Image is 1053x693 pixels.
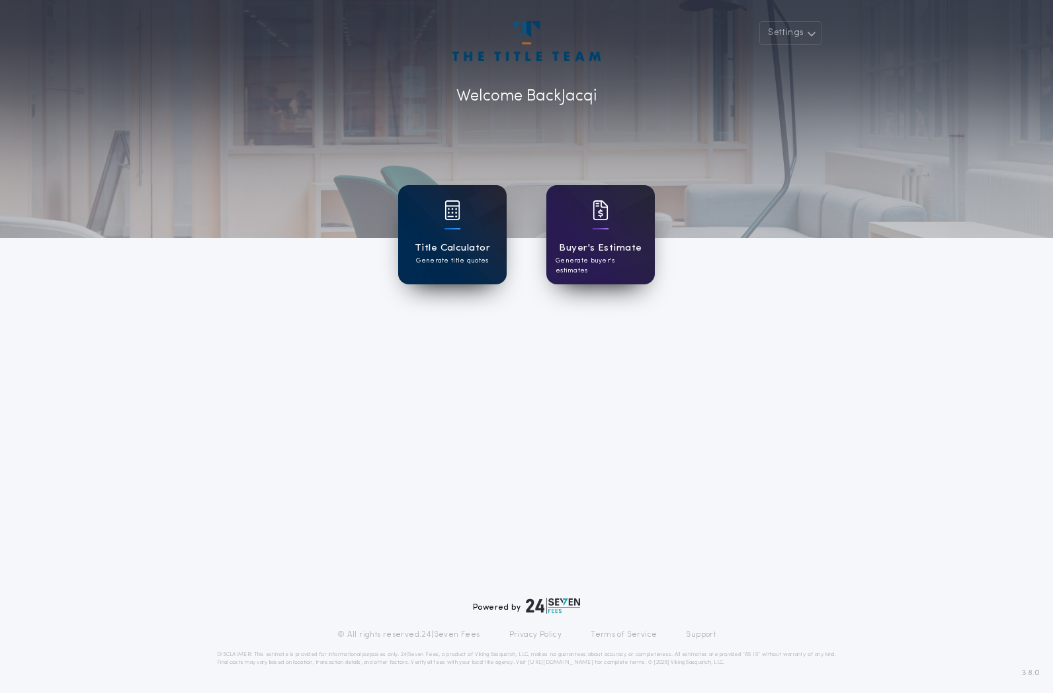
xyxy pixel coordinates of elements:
div: Powered by [473,598,580,614]
a: Privacy Policy [509,630,562,640]
a: Terms of Service [591,630,657,640]
a: card iconBuyer's EstimateGenerate buyer's estimates [546,185,655,284]
h1: Title Calculator [415,241,490,256]
a: [URL][DOMAIN_NAME] [528,660,593,665]
p: Generate buyer's estimates [556,256,646,276]
img: logo [526,598,580,614]
p: DISCLAIMER: This estimate is provided for informational purposes only. 24|Seven Fees, a product o... [217,651,836,667]
h1: Buyer's Estimate [559,241,642,256]
p: Generate title quotes [416,256,488,266]
img: card icon [593,200,609,220]
button: Settings [759,21,821,45]
a: card iconTitle CalculatorGenerate title quotes [398,185,507,284]
p: © All rights reserved. 24|Seven Fees [337,630,480,640]
a: Support [686,630,716,640]
p: Welcome Back Jacqi [456,85,597,108]
img: card icon [444,200,460,220]
img: account-logo [452,21,601,61]
span: 3.8.0 [1022,667,1040,679]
